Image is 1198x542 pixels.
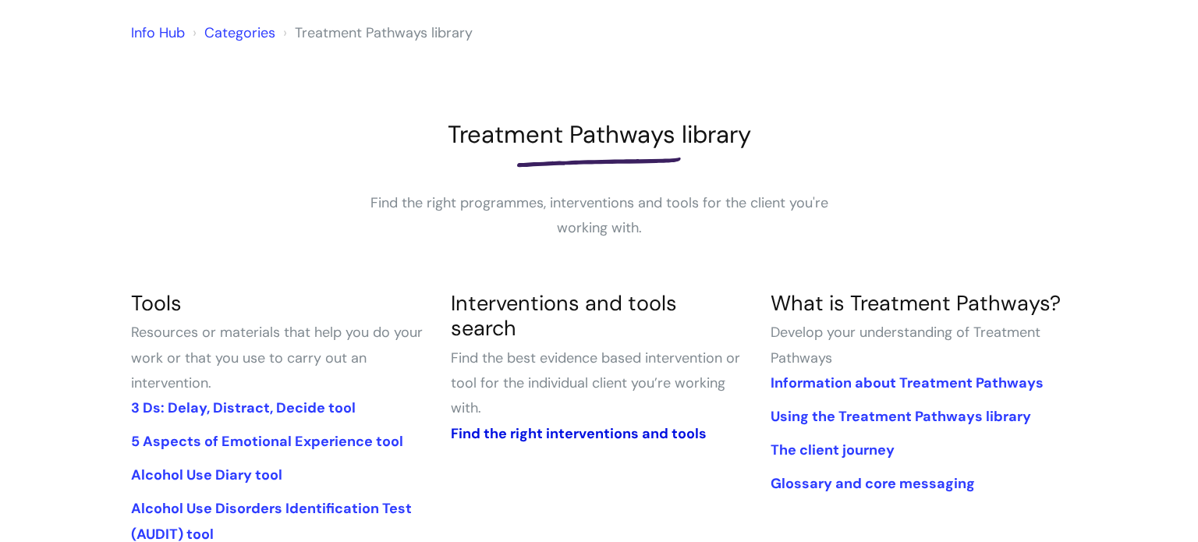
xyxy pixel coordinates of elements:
[131,120,1067,149] h1: Treatment Pathways library
[365,190,833,241] p: Find the right programmes, interventions and tools for the client you're working with.
[771,374,1044,392] a: Information about Treatment Pathways
[204,23,275,42] a: Categories
[771,289,1061,317] a: What is Treatment Pathways?
[451,424,707,443] a: Find the right interventions and tools
[451,289,677,342] a: Interventions and tools search
[771,474,975,493] a: Glossary and core messaging
[131,466,282,484] a: Alcohol Use Diary tool
[451,349,740,418] span: Find the best evidence based intervention or tool for the individual client you’re working with.
[131,289,182,317] a: Tools
[279,20,473,45] li: Treatment Pathways library
[131,432,403,451] a: 5 Aspects of Emotional Experience tool
[771,323,1040,367] span: Develop your understanding of Treatment Pathways
[131,23,185,42] a: Info Hub
[771,407,1031,426] a: Using the Treatment Pathways library
[771,441,895,459] a: The client journey
[131,399,356,417] a: 3 Ds: Delay, Distract, Decide tool
[189,20,275,45] li: Solution home
[131,323,423,392] span: Resources or materials that help you do your work or that you use to carry out an intervention.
